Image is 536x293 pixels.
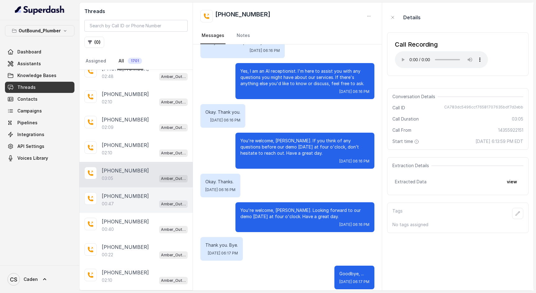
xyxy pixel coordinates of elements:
span: API Settings [17,143,44,149]
p: Amber_Outreach [161,176,186,182]
a: Voices Library [5,153,74,164]
a: Caden [5,271,74,288]
p: Thank you. Bye. [205,242,238,248]
span: [DATE] 06:16 PM [210,118,240,123]
h2: Threads [84,7,188,15]
p: Tags [392,208,403,219]
span: Threads [17,84,36,90]
h2: [PHONE_NUMBER] [215,10,270,22]
span: Assistants [17,61,41,67]
span: Extracted Data [395,179,427,185]
p: Amber_Outreach [161,227,186,233]
p: Okay. Thank you. [205,109,240,115]
p: 02:48 [102,73,114,80]
span: Contacts [17,96,38,102]
p: 02:10 [102,99,112,105]
p: Goodbye, ... [339,271,369,277]
span: 1701 [128,58,142,64]
a: Notes [235,27,251,44]
p: [PHONE_NUMBER] [102,269,149,276]
span: [DATE] 6:13:59 PM EDT [476,138,523,144]
p: No tags assigned [392,222,523,228]
input: Search by Call ID or Phone Number [84,20,188,32]
a: Pipelines [5,117,74,128]
p: Amber_Outreach [161,252,186,258]
img: light.svg [15,5,65,15]
a: Messages [200,27,226,44]
span: [DATE] 06:17 PM [208,251,238,256]
span: Call Duration [392,116,419,122]
span: Voices Library [17,155,48,161]
p: Amber_Outreach [161,74,186,80]
span: [DATE] 06:16 PM [339,159,369,164]
p: 02:10 [102,150,112,156]
p: You're welcome, [PERSON_NAME]. Looking forward to our demo [DATE] at four o'clock. Have a great day. [240,207,369,220]
a: Integrations [5,129,74,140]
p: [PHONE_NUMBER] [102,141,149,149]
p: Amber_Outreach [161,201,186,207]
span: [DATE] 06:16 PM [250,48,280,53]
p: 02:10 [102,277,112,283]
p: 00:22 [102,252,113,258]
button: view [503,176,521,187]
audio: Your browser does not support the audio element. [395,51,488,68]
a: All1701 [117,53,143,70]
span: 03:05 [512,116,523,122]
p: [PHONE_NUMBER] [102,167,149,174]
span: [DATE] 06:17 PM [339,279,369,284]
span: Dashboard [17,49,41,55]
p: [PHONE_NUMBER] [102,116,149,123]
a: Contacts [5,94,74,105]
a: API Settings [5,141,74,152]
nav: Tabs [84,53,188,70]
p: [PHONE_NUMBER] [102,243,149,251]
p: OutBound_Plumber [19,27,61,34]
span: Knowledge Bases [17,72,56,79]
span: Integrations [17,131,44,138]
button: (0) [84,37,104,48]
p: Amber_Outreach [161,150,186,156]
a: Assigned [84,53,107,70]
span: Extraction Details [392,163,431,169]
span: [DATE] 06:16 PM [339,89,369,94]
p: [PHONE_NUMBER] [102,90,149,98]
button: OutBound_Plumber [5,25,74,36]
a: Threads [5,82,74,93]
p: [PHONE_NUMBER] [102,218,149,225]
p: Amber_Outreach [161,277,186,284]
p: Yes, I am an AI receptionist. I'm here to assist you with any questions you might have about our ... [240,68,369,87]
span: Start time [392,138,420,144]
p: Amber_Outreach [161,125,186,131]
p: Okay. Thanks. [205,179,235,185]
div: Call Recording [395,40,488,49]
p: You're welcome, [PERSON_NAME]. If you think of any questions before our demo [DATE] at four o'clo... [240,138,369,156]
p: 03:05 [102,175,113,181]
p: Details [403,14,421,21]
span: Campaigns [17,108,42,114]
a: Knowledge Bases [5,70,74,81]
span: Caden [24,276,38,282]
text: CS [10,276,17,283]
a: Assistants [5,58,74,69]
p: Amber_Outreach [161,99,186,105]
span: Call ID [392,105,405,111]
span: Pipelines [17,120,38,126]
a: Campaigns [5,105,74,117]
a: Dashboard [5,46,74,57]
span: [DATE] 06:16 PM [339,222,369,227]
p: 02:09 [102,124,114,130]
p: 00:40 [102,226,114,232]
span: 14355922151 [498,127,523,133]
p: 00:47 [102,201,114,207]
span: Conversation Details [392,94,438,100]
span: Call From [392,127,411,133]
nav: Tabs [200,27,374,44]
span: [DATE] 06:16 PM [205,187,235,192]
span: CA783dc5496ccf76581707635bdf7d2ebb [444,105,523,111]
p: [PHONE_NUMBER] [102,192,149,200]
